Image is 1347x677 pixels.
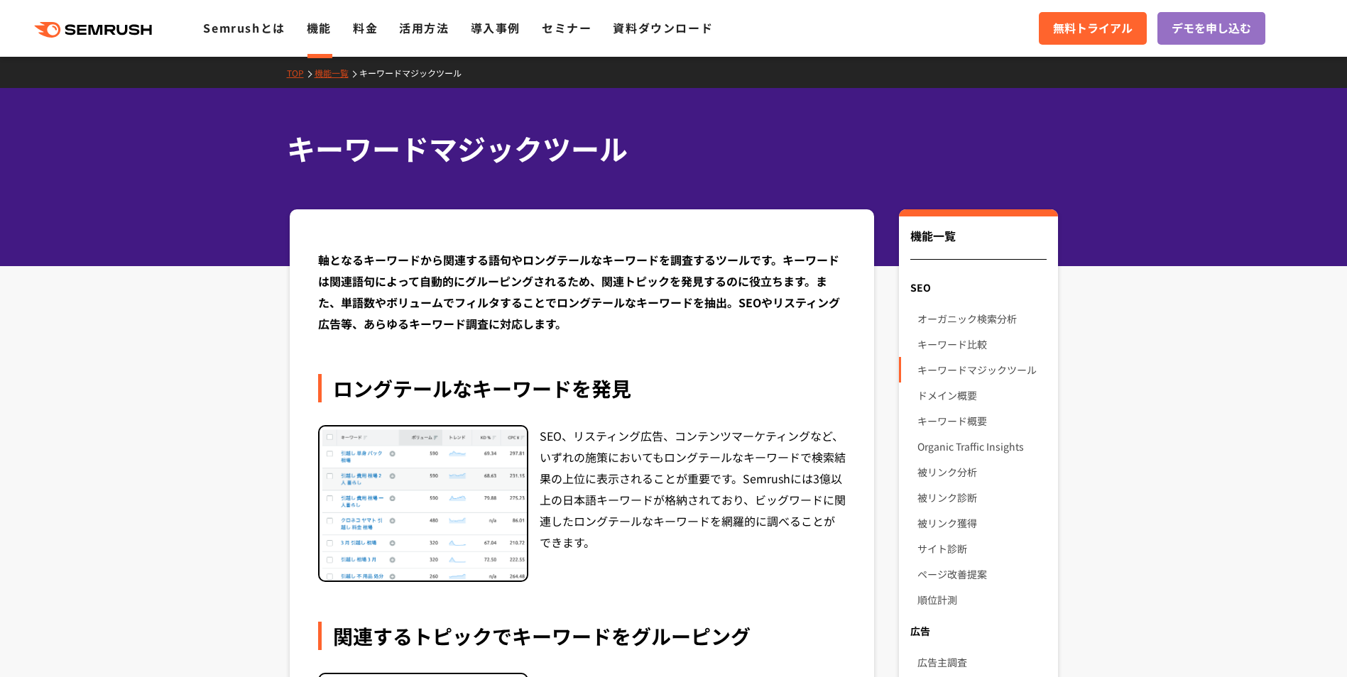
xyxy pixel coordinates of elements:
[318,622,846,650] div: 関連するトピックでキーワードをグルーピング
[899,275,1057,300] div: SEO
[899,618,1057,644] div: 広告
[287,67,315,79] a: TOP
[399,19,449,36] a: 活用方法
[359,67,472,79] a: キーワードマジックツール
[542,19,591,36] a: セミナー
[917,536,1046,561] a: サイト診断
[917,434,1046,459] a: Organic Traffic Insights
[1039,12,1147,45] a: 無料トライアル
[917,331,1046,357] a: キーワード比較
[318,249,846,334] div: 軸となるキーワードから関連する語句やロングテールなキーワードを調査するツールです。キーワードは関連語句によって自動的にグルーピングされるため、関連トピックを発見するのに役立ちます。また、単語数や...
[318,374,846,402] div: ロングテールなキーワードを発見
[917,382,1046,408] a: ドメイン概要
[613,19,713,36] a: 資料ダウンロード
[353,19,378,36] a: 料金
[307,19,332,36] a: 機能
[917,587,1046,612] a: 順位計測
[1053,19,1133,38] span: 無料トライアル
[540,425,846,583] div: SEO、リスティング広告、コンテンツマーケティングなど、いずれの施策においてもロングテールなキーワードで検索結果の上位に表示されることが重要です。Semrushには3億以上の日本語キーワードが格...
[917,306,1046,331] a: オーガニック検索分析
[917,357,1046,382] a: キーワードマジックツール
[203,19,285,36] a: Semrushとは
[471,19,520,36] a: 導入事例
[910,227,1046,260] div: 機能一覧
[917,649,1046,675] a: 広告主調査
[320,426,527,581] img: キーワードマジックツール ロングテールキーワード
[917,408,1046,434] a: キーワード概要
[1172,19,1251,38] span: デモを申し込む
[917,459,1046,485] a: 被リンク分析
[315,67,359,79] a: 機能一覧
[917,561,1046,587] a: ページ改善提案
[917,510,1046,536] a: 被リンク獲得
[1157,12,1265,45] a: デモを申し込む
[287,128,1047,170] h1: キーワードマジックツール
[917,485,1046,510] a: 被リンク診断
